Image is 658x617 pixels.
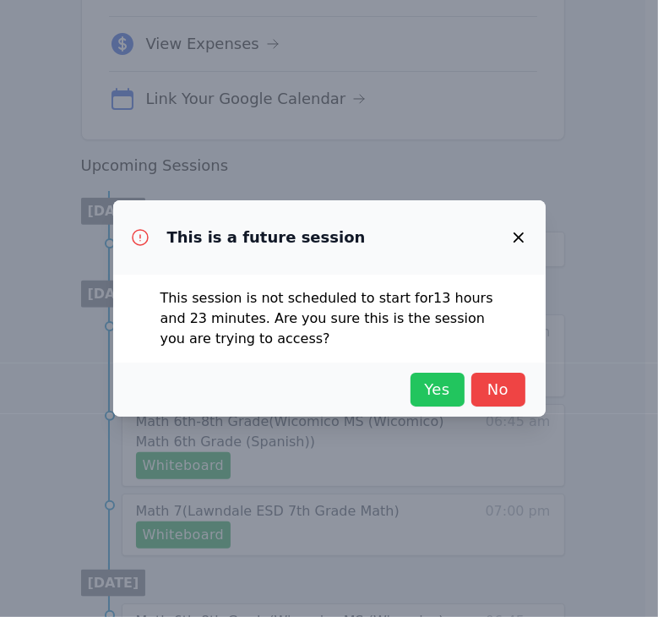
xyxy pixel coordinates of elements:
span: Yes [419,378,456,401]
p: This session is not scheduled to start for 13 hours and 23 minutes . Are you sure this is the ses... [160,288,498,349]
h3: This is a future session [167,227,366,248]
span: No [480,378,517,401]
button: Yes [411,373,465,407]
button: No [471,373,525,407]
